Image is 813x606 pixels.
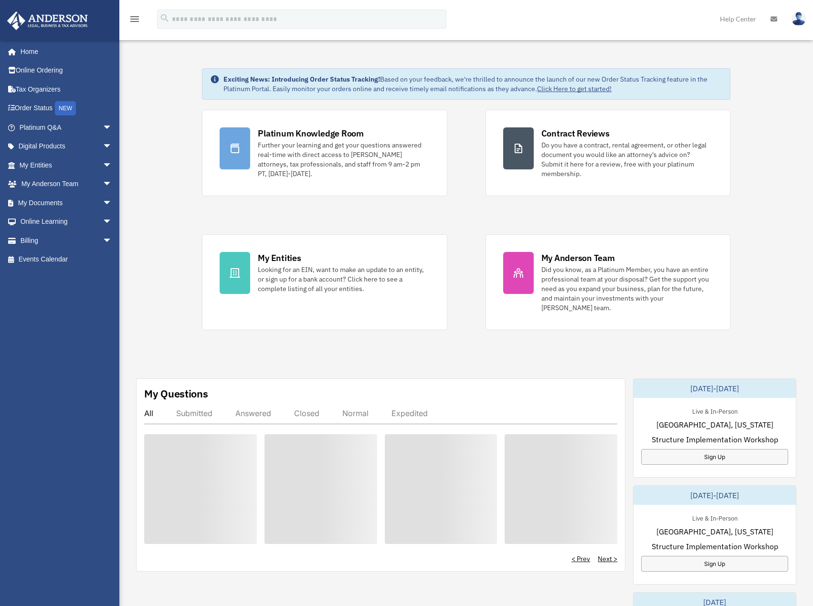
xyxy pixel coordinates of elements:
a: My Entitiesarrow_drop_down [7,156,127,175]
i: search [159,13,170,23]
div: Platinum Knowledge Room [258,127,364,139]
div: My Entities [258,252,301,264]
strong: Exciting News: Introducing Order Status Tracking! [223,75,380,84]
a: My Anderson Team Did you know, as a Platinum Member, you have an entire professional team at your... [486,234,730,330]
div: Live & In-Person [685,512,745,522]
div: Answered [235,408,271,418]
div: Submitted [176,408,212,418]
div: Do you have a contract, rental agreement, or other legal document you would like an attorney's ad... [541,140,713,178]
div: My Anderson Team [541,252,615,264]
div: [DATE]-[DATE] [634,486,796,505]
span: arrow_drop_down [103,118,122,137]
span: arrow_drop_down [103,175,122,194]
a: Platinum Q&Aarrow_drop_down [7,118,127,137]
a: Sign Up [641,556,788,572]
div: Normal [342,408,369,418]
div: Based on your feedback, we're thrilled to announce the launch of our new Order Status Tracking fe... [223,74,722,94]
a: Platinum Knowledge Room Further your learning and get your questions answered real-time with dire... [202,110,447,196]
a: Online Ordering [7,61,127,80]
div: Live & In-Person [685,406,745,416]
span: arrow_drop_down [103,137,122,157]
div: Expedited [391,408,428,418]
a: My Entities Looking for an EIN, want to make an update to an entity, or sign up for a bank accoun... [202,234,447,330]
a: Billingarrow_drop_down [7,231,127,250]
div: Looking for an EIN, want to make an update to an entity, or sign up for a bank account? Click her... [258,265,429,293]
span: arrow_drop_down [103,231,122,251]
div: NEW [55,101,76,115]
a: Home [7,42,122,61]
div: Did you know, as a Platinum Member, you have an entire professional team at your disposal? Get th... [541,265,713,313]
a: Online Learningarrow_drop_down [7,212,127,231]
span: Structure Implementation Workshop [652,434,778,445]
div: All [144,408,153,418]
a: Sign Up [641,449,788,465]
div: Closed [294,408,319,418]
div: My Questions [144,387,208,401]
a: Events Calendar [7,250,127,269]
div: Further your learning and get your questions answered real-time with direct access to [PERSON_NAM... [258,140,429,178]
a: Next > [598,554,617,564]
a: Digital Productsarrow_drop_down [7,137,127,156]
a: Order StatusNEW [7,99,127,118]
a: Click Here to get started! [537,84,612,93]
a: < Prev [571,554,590,564]
a: My Documentsarrow_drop_down [7,193,127,212]
a: menu [129,17,140,25]
span: arrow_drop_down [103,212,122,232]
div: Contract Reviews [541,127,610,139]
a: Tax Organizers [7,80,127,99]
span: Structure Implementation Workshop [652,541,778,552]
span: [GEOGRAPHIC_DATA], [US_STATE] [656,526,773,537]
span: arrow_drop_down [103,193,122,213]
span: arrow_drop_down [103,156,122,175]
img: User Pic [792,12,806,26]
img: Anderson Advisors Platinum Portal [4,11,91,30]
a: Contract Reviews Do you have a contract, rental agreement, or other legal document you would like... [486,110,730,196]
a: My Anderson Teamarrow_drop_down [7,175,127,194]
span: [GEOGRAPHIC_DATA], [US_STATE] [656,419,773,430]
div: [DATE]-[DATE] [634,379,796,398]
i: menu [129,13,140,25]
